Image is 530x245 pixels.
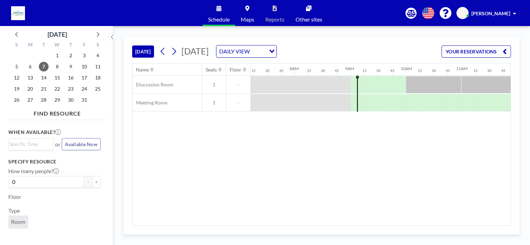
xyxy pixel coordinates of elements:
img: organization-logo [11,6,25,20]
span: Wednesday, October 29, 2025 [52,95,62,105]
div: Name [136,67,149,73]
span: Sunday, October 26, 2025 [12,95,22,105]
h3: Specify resource [8,159,101,165]
span: 1 [202,100,226,106]
span: Reports [265,17,284,22]
div: 15 [418,68,422,73]
div: 10AM [401,66,412,71]
span: JL [460,10,465,16]
div: 15 [251,68,256,73]
span: Saturday, October 11, 2025 [93,62,103,71]
span: Friday, October 3, 2025 [79,51,89,60]
div: 15 [307,68,311,73]
span: Tuesday, October 28, 2025 [39,95,49,105]
span: Monday, October 6, 2025 [25,62,35,71]
span: Schedule [208,17,230,22]
div: Search for option [216,45,276,57]
label: Floor [8,193,21,200]
div: S [91,41,104,50]
span: Discussion Room [132,82,173,88]
button: Available Now [62,138,101,150]
div: 11AM [456,66,468,71]
div: 15 [362,68,367,73]
div: Floor [230,67,241,73]
span: Friday, October 31, 2025 [79,95,89,105]
input: Search for option [252,47,265,56]
span: Wednesday, October 8, 2025 [52,62,62,71]
span: Thursday, October 30, 2025 [66,95,76,105]
span: 1 [202,82,226,88]
span: Monday, October 27, 2025 [25,95,35,105]
div: 45 [279,68,283,73]
div: Search for option [9,139,53,149]
div: 15 [473,68,478,73]
span: DAILY VIEW [218,47,251,56]
span: Sunday, October 5, 2025 [12,62,22,71]
div: F [77,41,91,50]
span: Wednesday, October 22, 2025 [52,84,62,94]
button: + [92,176,101,188]
span: - [226,100,250,106]
span: Saturday, October 4, 2025 [93,51,103,60]
div: [DATE] [48,29,67,39]
span: Maps [241,17,254,22]
span: Thursday, October 9, 2025 [66,62,76,71]
div: T [37,41,51,50]
button: [DATE] [132,45,154,58]
span: Monday, October 20, 2025 [25,84,35,94]
div: 30 [321,68,325,73]
span: Meeting Room [132,100,168,106]
span: Other sites [296,17,322,22]
span: Thursday, October 23, 2025 [66,84,76,94]
span: Thursday, October 16, 2025 [66,73,76,83]
div: 45 [446,68,450,73]
span: Wednesday, October 15, 2025 [52,73,62,83]
div: 30 [487,68,491,73]
span: Sunday, October 19, 2025 [12,84,22,94]
div: 30 [376,68,381,73]
span: Monday, October 13, 2025 [25,73,35,83]
span: Saturday, October 18, 2025 [93,73,103,83]
div: Seats [206,67,217,73]
span: Thursday, October 2, 2025 [66,51,76,60]
div: 45 [390,68,394,73]
div: 30 [265,68,270,73]
span: Saturday, October 25, 2025 [93,84,103,94]
div: 9AM [345,66,354,71]
span: Tuesday, October 7, 2025 [39,62,49,71]
div: W [51,41,64,50]
div: 30 [432,68,436,73]
span: Tuesday, October 21, 2025 [39,84,49,94]
span: Available Now [65,141,97,147]
span: [PERSON_NAME] [471,10,510,16]
span: Friday, October 17, 2025 [79,73,89,83]
div: 8AM [290,66,299,71]
button: - [84,176,92,188]
label: Type [8,207,20,214]
span: - [226,82,250,88]
input: Search for option [9,140,50,148]
span: Friday, October 10, 2025 [79,62,89,71]
h4: FIND RESOURCE [8,107,106,117]
div: 45 [335,68,339,73]
span: Wednesday, October 1, 2025 [52,51,62,60]
label: How many people? [8,168,59,175]
div: M [24,41,37,50]
span: Tuesday, October 14, 2025 [39,73,49,83]
span: Friday, October 24, 2025 [79,84,89,94]
div: 45 [501,68,505,73]
span: [DATE] [181,46,209,56]
span: Sunday, October 12, 2025 [12,73,22,83]
button: YOUR RESERVATIONS [442,45,511,58]
div: S [10,41,24,50]
div: T [64,41,77,50]
span: Room [11,218,25,225]
span: or [55,141,60,148]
